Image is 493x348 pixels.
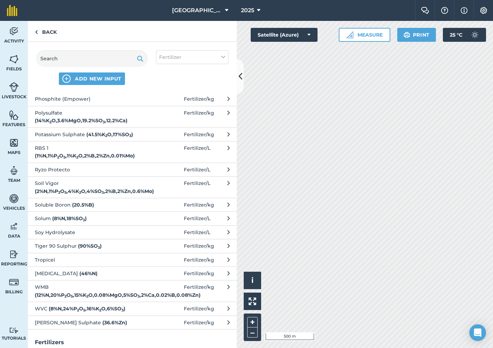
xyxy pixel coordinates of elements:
span: Soil Vigor [35,179,149,195]
img: svg+xml;base64,PHN2ZyB4bWxucz0iaHR0cDovL3d3dy53My5vcmcvMjAwMC9zdmciIHdpZHRoPSIxOSIgaGVpZ2h0PSIyNC... [137,54,143,63]
sub: 2 [64,294,66,299]
button: + [247,317,258,327]
img: svg+xml;base64,PHN2ZyB4bWxucz0iaHR0cDovL3d3dy53My5vcmcvMjAwMC9zdmciIHdpZHRoPSIxNCIgaGVpZ2h0PSIyNC... [62,75,71,83]
span: Fertilizer / kg [184,201,214,209]
sub: 3 [102,190,104,195]
sub: 3 [103,120,105,124]
button: Tiger 90 Sulphur (90%SO3)Fertilizer/kg [28,239,237,253]
button: Satellite (Azure) [251,28,318,42]
button: – [247,327,258,338]
span: Polysulfate [35,109,149,125]
sub: 3 [138,294,140,299]
span: Fertilizer / L [184,144,210,160]
sub: 2 [79,190,81,195]
input: Search [36,50,148,67]
strong: ( 14 % K O , 3.6 % MgO , 19.2 % SO , 12.2 % Ca ) [35,117,127,124]
img: svg+xml;base64,PHN2ZyB4bWxucz0iaHR0cDovL3d3dy53My5vcmcvMjAwMC9zdmciIHdpZHRoPSIxOSIgaGVpZ2h0PSIyNC... [404,31,410,39]
span: RBS 1 [35,144,149,160]
span: Fertilizer / L [184,215,210,222]
strong: ( 46 % N ) [79,270,97,277]
strong: ( 41.5 % K O , 17 % SO ) [86,131,133,138]
button: Potassium Sulphate (41.5%K2O,17%SO3)Fertilizer/kg [28,127,237,141]
img: svg+xml;base64,PD94bWwgdmVyc2lvbj0iMS4wIiBlbmNvZGluZz0idXRmLTgiPz4KPCEtLSBHZW5lcmF0b3I6IEFkb2JlIE... [9,26,19,37]
span: Potassium Sulphate [35,131,149,138]
span: Fertilizer / kg [184,283,214,299]
button: Polysulfate (14%K2O,3.6%MgO,19.2%SO3,12.2%Ca)Fertilizer/kg [28,106,237,127]
span: i [251,276,253,285]
button: Soil Vigor (2%N,1%P2O5,4%K2O,4%SO3,2%B,2%Zn,0.6%Mo)Fertilizer/L [28,176,237,198]
span: Fertilizer / kg [184,305,214,312]
img: fieldmargin Logo [7,5,17,16]
span: Tiger 90 Sulphur [35,242,149,250]
span: Fertilizer / kg [184,131,214,138]
span: Fertilizer / kg [184,319,214,326]
strong: ( 36.6 % Zn ) [102,319,127,326]
h3: Fertilizers [28,338,237,347]
sub: 2 [58,190,60,195]
sub: 2 [99,308,101,312]
span: Tropicel [35,256,149,264]
img: svg+xml;base64,PHN2ZyB4bWxucz0iaHR0cDovL3d3dy53My5vcmcvMjAwMC9zdmciIHdpZHRoPSI1NiIgaGVpZ2h0PSI2MC... [9,54,19,64]
sub: 3 [129,133,131,138]
button: i [244,272,261,289]
span: WMB [35,283,149,299]
span: Phosphite (Empower) [35,95,149,103]
sub: 2 [76,155,78,160]
sub: 2 [49,120,52,124]
strong: ( 2 % N , 1 % P O , 4 % K O , 4 % SO , 2 % B , 2 % Zn , 0.6 % Mo ) [35,188,154,194]
span: Fertilizer / kg [184,242,214,250]
button: [PERSON_NAME] Sulphate (36.6%Zn)Fertilizer/kg [28,316,237,329]
sub: 2 [105,133,107,138]
strong: ( 12 % N , 20 % P O , 15 % K O , 0.08 % MgO , 5 % SO , 2 % Ca , 0.02 % B , 0.08 % Zn ) [35,292,201,298]
span: Solum [35,215,149,222]
sub: 5 [63,155,65,160]
sub: 2 [77,308,79,312]
img: svg+xml;base64,PD94bWwgdmVyc2lvbj0iMS4wIiBlbmNvZGluZz0idXRmLTgiPz4KPCEtLSBHZW5lcmF0b3I6IEFkb2JlIE... [468,28,482,42]
span: [PERSON_NAME] Sulphate [35,319,149,326]
img: svg+xml;base64,PD94bWwgdmVyc2lvbj0iMS4wIiBlbmNvZGluZz0idXRmLTgiPz4KPCEtLSBHZW5lcmF0b3I6IEFkb2JlIE... [9,277,19,287]
sub: 5 [64,190,66,195]
span: Ryzo Protecto [35,166,149,173]
button: Soy Hydrolysate Fertilizer/L [28,225,237,239]
img: Ruler icon [346,31,353,38]
img: svg+xml;base64,PD94bWwgdmVyc2lvbj0iMS4wIiBlbmNvZGluZz0idXRmLTgiPz4KPCEtLSBHZW5lcmF0b3I6IEFkb2JlIE... [9,327,19,334]
button: [MEDICAL_DATA] (46%N)Fertilizer/kg [28,266,237,280]
span: Fertilizer / L [184,179,210,195]
button: Measure [339,28,390,42]
img: svg+xml;base64,PHN2ZyB4bWxucz0iaHR0cDovL3d3dy53My5vcmcvMjAwMC9zdmciIHdpZHRoPSI5IiBoZWlnaHQ9IjI0Ii... [35,28,38,36]
img: svg+xml;base64,PD94bWwgdmVyc2lvbj0iMS4wIiBlbmNvZGluZz0idXRmLTgiPz4KPCEtLSBHZW5lcmF0b3I6IEFkb2JlIE... [9,249,19,260]
span: Fertilizer / kg [184,270,214,277]
span: Soluble Boron [35,201,149,209]
img: A question mark icon [440,7,449,14]
span: 2025 [241,6,254,15]
img: svg+xml;base64,PD94bWwgdmVyc2lvbj0iMS4wIiBlbmNvZGluZz0idXRmLTgiPz4KPCEtLSBHZW5lcmF0b3I6IEFkb2JlIE... [9,221,19,232]
span: Soy Hydrolysate [35,229,149,236]
span: Fertilizer / L [184,166,210,173]
sub: 5 [71,294,73,299]
div: Open Intercom Messenger [469,324,486,341]
strong: ( 1 % N , 1 % P O , 1 % K O , 2 % B , 2 % Zn , 0.01 % Mo ) [35,153,135,159]
span: Fertilizer [159,53,181,61]
sub: 5 [83,308,85,312]
button: WMB (12%N,20%P2O5,15%K2O,0.08%MgO,5%SO3,2%Ca,0.02%B,0.08%Zn)Fertilizer/kg [28,280,237,302]
span: Fertilizer / kg [184,256,214,264]
button: Tropicel Fertilizer/kg [28,253,237,266]
sub: 2 [86,294,88,299]
sub: 3 [98,245,100,250]
sub: 3 [122,308,124,312]
a: Back [28,21,64,41]
strong: ( 8 % N , 18 % SO ) [52,215,87,222]
img: svg+xml;base64,PD94bWwgdmVyc2lvbj0iMS4wIiBlbmNvZGluZz0idXRmLTgiPz4KPCEtLSBHZW5lcmF0b3I6IEFkb2JlIE... [9,165,19,176]
span: [GEOGRAPHIC_DATA] [172,6,222,15]
strong: ( 20.5 % B ) [72,202,94,208]
sub: 3 [83,218,85,222]
img: svg+xml;base64,PD94bWwgdmVyc2lvbj0iMS4wIiBlbmNvZGluZz0idXRmLTgiPz4KPCEtLSBHZW5lcmF0b3I6IEFkb2JlIE... [9,193,19,204]
sub: 2 [57,155,59,160]
img: svg+xml;base64,PHN2ZyB4bWxucz0iaHR0cDovL3d3dy53My5vcmcvMjAwMC9zdmciIHdpZHRoPSIxNyIgaGVpZ2h0PSIxNy... [461,6,468,15]
button: Phosphite (Empower) Fertilizer/kg [28,92,237,106]
span: 25 ° C [450,28,462,42]
button: Print [397,28,436,42]
button: RBS 1 (1%N,1%P2O5,1%K2O,2%B,2%Zn,0.01%Mo)Fertilizer/L [28,141,237,163]
img: A cog icon [479,7,488,14]
img: svg+xml;base64,PHN2ZyB4bWxucz0iaHR0cDovL3d3dy53My5vcmcvMjAwMC9zdmciIHdpZHRoPSI1NiIgaGVpZ2h0PSI2MC... [9,138,19,148]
